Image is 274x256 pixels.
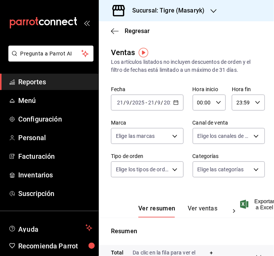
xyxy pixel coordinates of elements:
[117,100,124,106] input: --
[111,58,262,74] div: Los artículos listados no incluyen descuentos de orden y el filtro de fechas está limitado a un m...
[157,100,161,106] input: --
[18,223,82,232] span: Ayuda
[138,205,226,218] div: navigation tabs
[232,87,265,92] label: Hora fin
[130,100,132,106] span: /
[198,166,244,173] span: Elige las categorías
[111,154,184,159] label: Tipo de orden
[111,120,184,126] label: Marca
[18,114,92,124] span: Configuración
[18,133,92,143] span: Personal
[8,46,93,62] button: Pregunta a Parrot AI
[84,20,90,26] button: open_drawer_menu
[155,100,157,106] span: /
[193,87,226,92] label: Hora inicio
[139,48,148,57] img: Tooltip marker
[18,170,92,180] span: Inventarios
[188,205,218,218] button: Ver ventas
[163,100,176,106] input: ----
[124,100,126,106] span: /
[148,100,155,106] input: --
[161,100,163,106] span: /
[18,241,92,251] span: Recomienda Parrot
[198,132,251,140] span: Elige los canales de venta
[111,87,184,92] label: Fecha
[116,166,169,173] span: Elige los tipos de orden
[18,151,92,161] span: Facturación
[111,227,262,236] p: Resumen
[193,154,265,159] label: Categorías
[125,27,150,35] span: Regresar
[146,100,147,106] span: -
[193,120,265,126] label: Canal de venta
[21,50,82,58] span: Pregunta a Parrot AI
[132,100,145,106] input: ----
[126,6,204,15] h3: Sucursal: Tigre (Masaryk)
[116,132,155,140] span: Elige las marcas
[18,77,92,87] span: Reportes
[18,95,92,106] span: Menú
[111,47,135,58] div: Ventas
[138,205,176,218] button: Ver resumen
[5,55,93,63] a: Pregunta a Parrot AI
[111,27,150,35] button: Regresar
[18,188,92,199] span: Suscripción
[126,100,130,106] input: --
